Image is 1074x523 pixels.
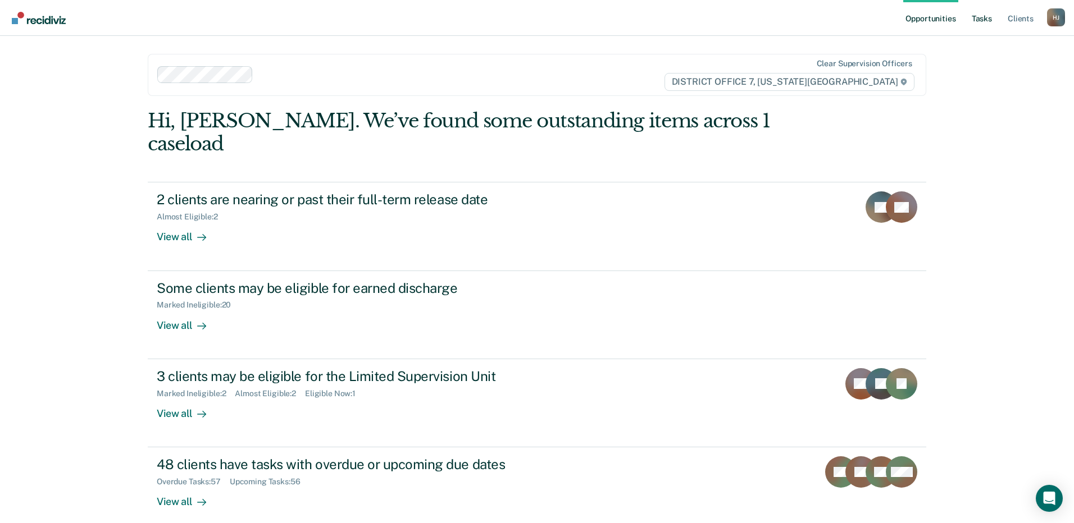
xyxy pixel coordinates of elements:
div: View all [157,487,220,508]
div: 2 clients are nearing or past their full-term release date [157,191,551,208]
div: Hi, [PERSON_NAME]. We’ve found some outstanding items across 1 caseload [148,109,771,155]
div: Some clients may be eligible for earned discharge [157,280,551,296]
span: DISTRICT OFFICE 7, [US_STATE][GEOGRAPHIC_DATA] [665,73,914,91]
div: H J [1047,8,1065,26]
img: Recidiviz [12,12,66,24]
div: 3 clients may be eligible for the Limited Supervision Unit [157,368,551,384]
div: Almost Eligible : 2 [235,389,305,398]
div: View all [157,310,220,332]
div: Clear supervision officers [817,59,912,68]
a: 3 clients may be eligible for the Limited Supervision UnitMarked Ineligible:2Almost Eligible:2Eli... [148,359,926,447]
button: Profile dropdown button [1047,8,1065,26]
a: Some clients may be eligible for earned dischargeMarked Ineligible:20View all [148,271,926,359]
div: View all [157,398,220,420]
div: Overdue Tasks : 57 [157,477,230,487]
div: 48 clients have tasks with overdue or upcoming due dates [157,456,551,472]
div: Marked Ineligible : 2 [157,389,235,398]
div: Open Intercom Messenger [1036,485,1063,512]
div: View all [157,222,220,244]
div: Upcoming Tasks : 56 [230,477,310,487]
div: Almost Eligible : 2 [157,212,227,222]
div: Eligible Now : 1 [305,389,365,398]
div: Marked Ineligible : 20 [157,300,240,310]
a: 2 clients are nearing or past their full-term release dateAlmost Eligible:2View all [148,182,926,270]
